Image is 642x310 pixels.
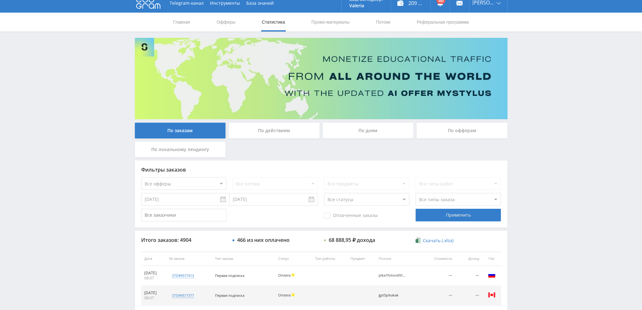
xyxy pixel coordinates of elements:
[291,273,295,277] span: Холд
[488,291,495,299] img: can.png
[311,13,350,32] a: Промо-материалы
[417,123,507,138] div: По офферам
[416,237,421,243] img: xlsx
[416,209,501,221] div: Применить
[379,273,407,278] div: pika1fotvvidVIDGEN
[144,295,163,301] div: 08:07
[216,13,236,32] a: Офферы
[144,276,163,281] div: 08:07
[455,252,482,266] th: Доход
[215,273,244,278] span: Первая подписка
[215,293,244,298] span: Первая подписка
[423,286,455,306] td: —
[172,273,194,278] div: std#9577413
[141,167,501,173] div: Фильтры заказов
[278,293,291,297] span: Оплата
[423,238,453,243] span: Скачать (.xlsx)
[173,13,191,32] a: Главная
[166,252,212,266] th: № заказа
[423,252,455,266] th: Стоимость
[329,237,375,243] div: 68 888,95 ₽ дохода
[416,237,453,244] a: Скачать (.xlsx)
[488,271,495,279] img: rus.png
[141,209,226,221] input: Все заказчики
[278,273,291,278] span: Оплата
[416,13,470,32] a: Реферальная программа
[135,123,226,138] div: По заказам
[212,252,275,266] th: Тип заказа
[275,252,312,266] th: Статус
[349,3,383,8] p: Valeria
[423,266,455,286] td: —
[312,252,347,266] th: Тип работы
[455,286,482,306] td: —
[144,271,163,276] div: [DATE]
[141,237,226,243] div: Итого заказов: 4904
[237,237,290,243] div: 466 из них оплачено
[144,290,163,295] div: [DATE]
[172,293,194,298] div: std#9577377
[379,293,407,297] div: gpt5pikakak
[375,13,391,32] a: Потоки
[141,252,166,266] th: Дата
[261,13,286,32] a: Статистика
[135,142,226,157] div: По локальному лендингу
[135,38,507,119] img: Banner
[229,123,320,138] div: По действиям
[291,293,295,296] span: Холд
[323,123,414,138] div: По дням
[347,252,375,266] th: Предмет
[455,266,482,286] td: —
[482,252,501,266] th: Гео
[375,252,422,266] th: Потоки
[324,213,378,219] span: Оплаченные заказы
